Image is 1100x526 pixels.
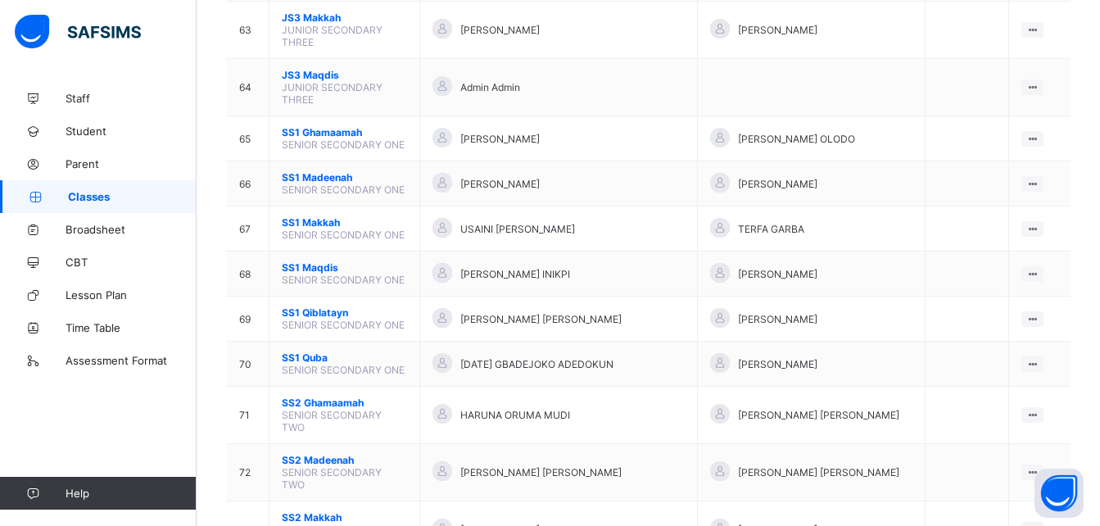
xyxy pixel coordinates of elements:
span: Staff [66,92,197,105]
span: SS2 Madeenah [282,454,407,466]
span: Help [66,487,196,500]
span: SENIOR SECONDARY ONE [282,229,405,241]
button: Open asap [1034,469,1084,518]
span: [PERSON_NAME] [PERSON_NAME] [460,313,622,325]
span: SS1 Maqdis [282,261,407,274]
span: JUNIOR SECONDARY THREE [282,81,383,106]
span: SS1 Makkah [282,216,407,229]
td: 68 [227,252,269,297]
span: CBT [66,256,197,269]
span: [PERSON_NAME] [738,178,817,190]
td: 70 [227,342,269,387]
td: 66 [227,161,269,206]
span: [PERSON_NAME] OLODO [738,133,855,145]
span: [DATE] GBADEJOKO ADEDOKUN [460,358,613,370]
span: Broadsheet [66,223,197,236]
td: 65 [227,116,269,161]
span: JS3 Maqdis [282,69,407,81]
td: 63 [227,2,269,59]
span: [PERSON_NAME] [PERSON_NAME] [738,409,899,421]
span: SENIOR SECONDARY ONE [282,138,405,151]
span: SS2 Ghamaamah [282,397,407,409]
span: SS1 Ghamaamah [282,126,407,138]
span: Classes [68,190,197,203]
span: Time Table [66,321,197,334]
span: SENIOR SECONDARY ONE [282,184,405,196]
span: [PERSON_NAME] INIKPI [460,268,570,280]
td: 64 [227,59,269,116]
span: [PERSON_NAME] [PERSON_NAME] [738,466,899,478]
span: [PERSON_NAME] [460,24,540,36]
td: 72 [227,444,269,501]
span: SS2 Makkah [282,511,407,524]
span: SS1 Quba [282,351,407,364]
span: Assessment Format [66,354,197,367]
td: 69 [227,297,269,342]
span: [PERSON_NAME] [460,133,540,145]
span: [PERSON_NAME] [PERSON_NAME] [460,466,622,478]
span: TERFA GARBA [738,223,804,235]
span: SENIOR SECONDARY ONE [282,319,405,331]
span: SS1 Madeenah [282,171,407,184]
span: SENIOR SECONDARY TWO [282,466,382,491]
td: 67 [227,206,269,252]
span: [PERSON_NAME] [460,178,540,190]
span: SS1 Qiblatayn [282,306,407,319]
span: [PERSON_NAME] [738,313,817,325]
span: Parent [66,157,197,170]
span: Lesson Plan [66,288,197,302]
span: [PERSON_NAME] [738,24,817,36]
span: JUNIOR SECONDARY THREE [282,24,383,48]
span: Student [66,125,197,138]
span: SENIOR SECONDARY ONE [282,364,405,376]
span: HARUNA ORUMA MUDI [460,409,570,421]
span: SENIOR SECONDARY ONE [282,274,405,286]
span: Admin Admin [460,81,520,93]
td: 71 [227,387,269,444]
span: JS3 Makkah [282,11,407,24]
span: [PERSON_NAME] [738,268,817,280]
span: USAINI [PERSON_NAME] [460,223,575,235]
img: safsims [15,15,141,49]
span: [PERSON_NAME] [738,358,817,370]
span: SENIOR SECONDARY TWO [282,409,382,433]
